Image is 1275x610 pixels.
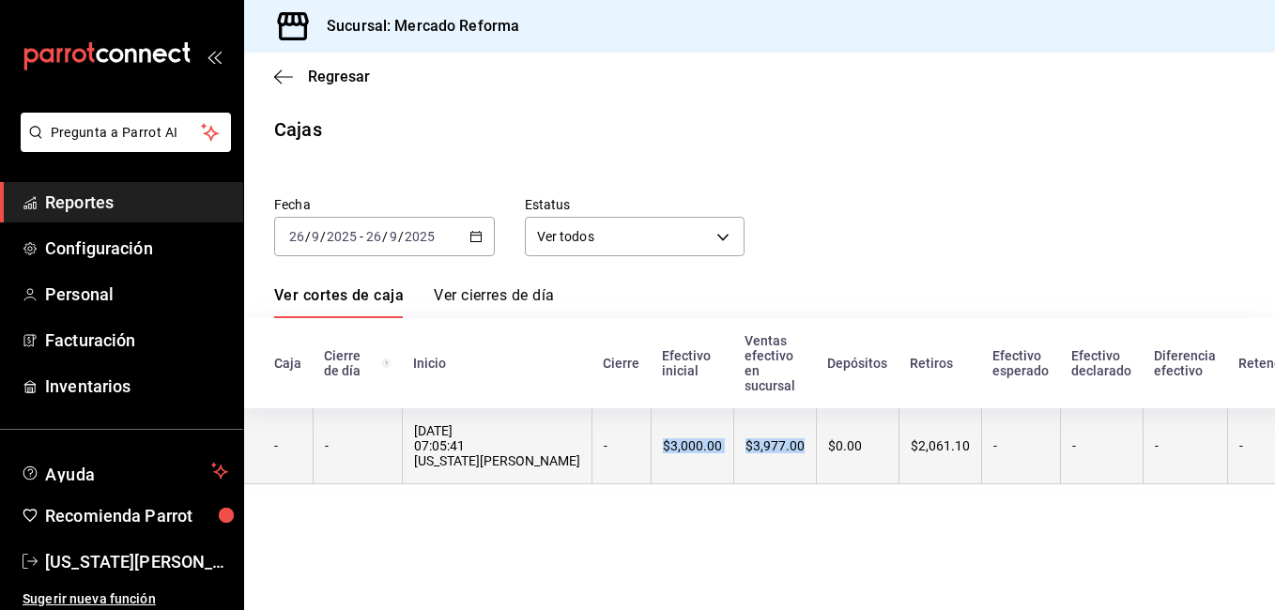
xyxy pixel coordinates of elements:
span: / [398,229,404,244]
input: ---- [404,229,436,244]
div: Cierre de día [324,348,391,378]
span: Pregunta a Parrot AI [51,123,202,143]
a: Ver cortes de caja [274,286,404,318]
div: Cajas [274,115,322,144]
button: Regresar [274,68,370,85]
div: - [325,438,391,453]
div: $3,000.00 [663,438,722,453]
input: -- [311,229,320,244]
input: -- [365,229,382,244]
input: ---- [326,229,358,244]
div: Depósitos [827,356,887,371]
span: Facturación [45,328,228,353]
div: - [1072,438,1131,453]
div: $3,977.00 [745,438,805,453]
div: - [993,438,1049,453]
span: Sugerir nueva función [23,589,228,609]
div: Ventas efectivo en sucursal [745,333,805,393]
input: -- [389,229,398,244]
a: Ver cierres de día [434,286,554,318]
h3: Sucursal: Mercado Reforma [312,15,519,38]
div: Cierre [603,356,639,371]
div: Ver todos [525,217,745,256]
span: Inventarios [45,374,228,399]
label: Fecha [274,198,495,211]
div: [DATE] 07:05:41 [US_STATE][PERSON_NAME] [414,423,580,468]
input: -- [288,229,305,244]
div: Retiros [910,356,970,371]
span: Ayuda [45,460,204,482]
div: $2,061.10 [911,438,970,453]
div: Efectivo declarado [1071,348,1131,378]
span: / [320,229,326,244]
span: Recomienda Parrot [45,503,228,528]
span: Regresar [308,68,370,85]
div: $0.00 [828,438,887,453]
a: Pregunta a Parrot AI [13,136,231,156]
div: - [274,438,301,453]
div: - [1155,438,1216,453]
div: navigation tabs [274,286,554,318]
div: Inicio [413,356,580,371]
div: Diferencia efectivo [1154,348,1216,378]
button: Pregunta a Parrot AI [21,113,231,152]
span: Personal [45,282,228,307]
span: / [305,229,311,244]
span: Configuración [45,236,228,261]
label: Estatus [525,198,745,211]
span: Reportes [45,190,228,215]
div: Caja [274,356,301,371]
div: Efectivo inicial [662,348,722,378]
span: [US_STATE][PERSON_NAME] [45,549,228,574]
button: open_drawer_menu [207,49,222,64]
span: / [382,229,388,244]
span: - [360,229,363,244]
svg: El número de cierre de día es consecutivo y consolida todos los cortes de caja previos en un únic... [382,356,391,371]
div: - [604,438,639,453]
div: Efectivo esperado [992,348,1049,378]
